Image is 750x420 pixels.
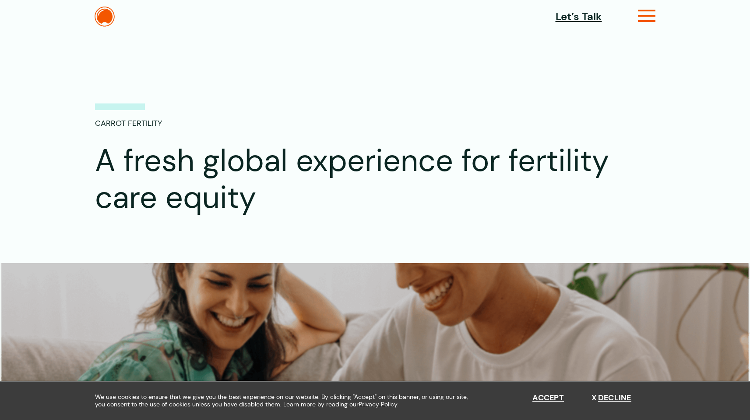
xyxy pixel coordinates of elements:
[95,142,627,216] h1: A fresh global experience for fertility care equity
[95,7,115,27] img: The Daylight Studio Logo
[532,393,564,403] button: Accept
[95,393,476,408] span: We use cookies to ensure that we give you the best experience on our website. By clicking "Accept...
[556,9,602,25] a: Let’s Talk
[95,103,162,129] p: Carrot Fertility
[592,393,631,403] button: Decline
[359,401,398,408] a: Privacy Policy.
